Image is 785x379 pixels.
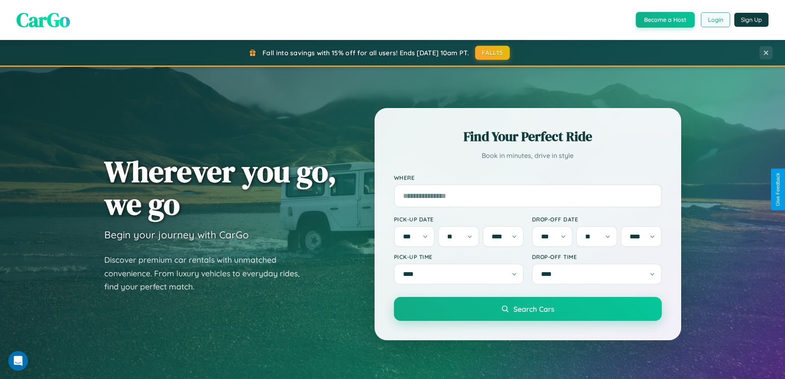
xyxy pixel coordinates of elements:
button: FALL15 [475,46,510,60]
h2: Find Your Perfect Ride [394,127,662,146]
label: Where [394,174,662,181]
label: Pick-up Time [394,253,524,260]
p: Discover premium car rentals with unmatched convenience. From luxury vehicles to everyday rides, ... [104,253,310,294]
span: CarGo [16,6,70,33]
label: Drop-off Time [532,253,662,260]
iframe: Intercom live chat [8,351,28,371]
div: Give Feedback [775,173,781,206]
label: Pick-up Date [394,216,524,223]
button: Login [701,12,730,27]
button: Sign Up [734,13,769,27]
button: Become a Host [636,12,695,28]
label: Drop-off Date [532,216,662,223]
span: Search Cars [513,304,554,313]
button: Search Cars [394,297,662,321]
span: Fall into savings with 15% off for all users! Ends [DATE] 10am PT. [262,49,469,57]
h3: Begin your journey with CarGo [104,228,249,241]
h1: Wherever you go, we go [104,155,337,220]
p: Book in minutes, drive in style [394,150,662,162]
